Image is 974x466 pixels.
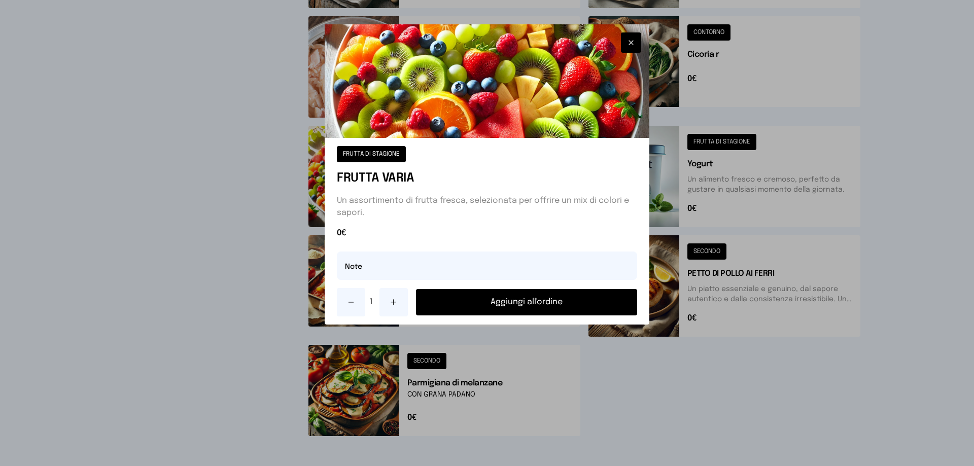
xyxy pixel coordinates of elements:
h1: FRUTTA VARIA [337,170,637,187]
span: 1 [369,296,375,308]
img: FRUTTA VARIA [325,24,649,138]
button: FRUTTA DI STAGIONE [337,146,406,162]
span: 0€ [337,227,637,239]
p: Un assortimento di frutta fresca, selezionata per offrire un mix di colori e sapori. [337,195,637,219]
button: Aggiungi all'ordine [416,289,637,315]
